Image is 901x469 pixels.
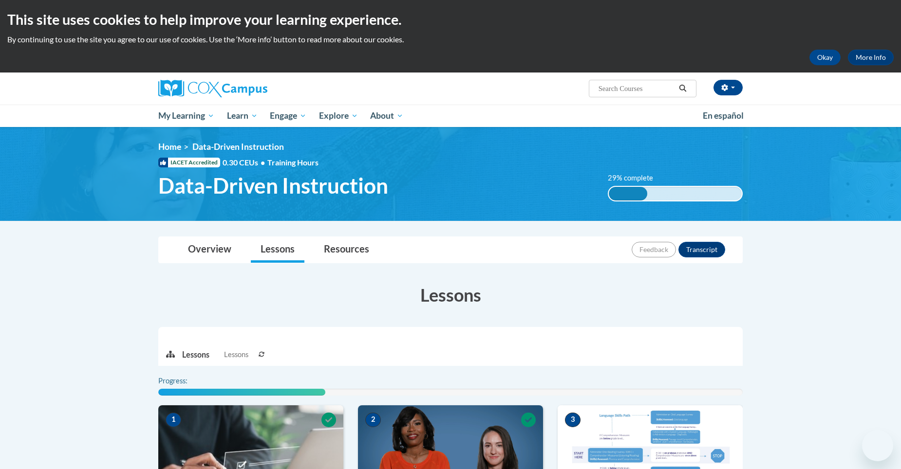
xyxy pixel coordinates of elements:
[263,105,313,127] a: Engage
[809,50,841,65] button: Okay
[676,83,690,94] button: Search
[565,413,581,427] span: 3
[678,242,725,257] button: Transcript
[862,430,893,461] iframe: Button to launch messaging window
[632,242,676,257] button: Feedback
[713,80,743,95] button: Account Settings
[370,110,403,122] span: About
[696,106,750,126] a: En español
[158,80,343,97] a: Cox Campus
[365,413,381,427] span: 2
[267,158,319,167] span: Training Hours
[158,110,214,122] span: My Learning
[158,283,743,307] h3: Lessons
[178,237,241,263] a: Overview
[227,110,258,122] span: Learn
[848,50,894,65] a: More Info
[364,105,410,127] a: About
[261,158,265,167] span: •
[270,110,306,122] span: Engage
[609,187,647,200] div: 29% complete
[166,413,181,427] span: 1
[144,105,757,127] div: Main menu
[192,142,284,152] span: Data-Driven Instruction
[182,349,209,360] p: Lessons
[703,110,744,121] span: En español
[608,173,664,183] label: 29% complete
[224,349,248,360] span: Lessons
[221,105,264,127] a: Learn
[7,34,894,45] p: By continuing to use the site you agree to our use of cookies. Use the ‘More info’ button to read...
[158,173,388,198] span: Data-Driven Instruction
[223,157,267,168] span: 0.30 CEUs
[158,158,220,167] span: IACET Accredited
[314,237,379,263] a: Resources
[319,110,358,122] span: Explore
[7,10,894,29] h2: This site uses cookies to help improve your learning experience.
[158,142,181,152] a: Home
[598,83,676,94] input: Search Courses
[158,376,214,386] label: Progress:
[313,105,364,127] a: Explore
[251,237,304,263] a: Lessons
[158,80,267,97] img: Cox Campus
[152,105,221,127] a: My Learning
